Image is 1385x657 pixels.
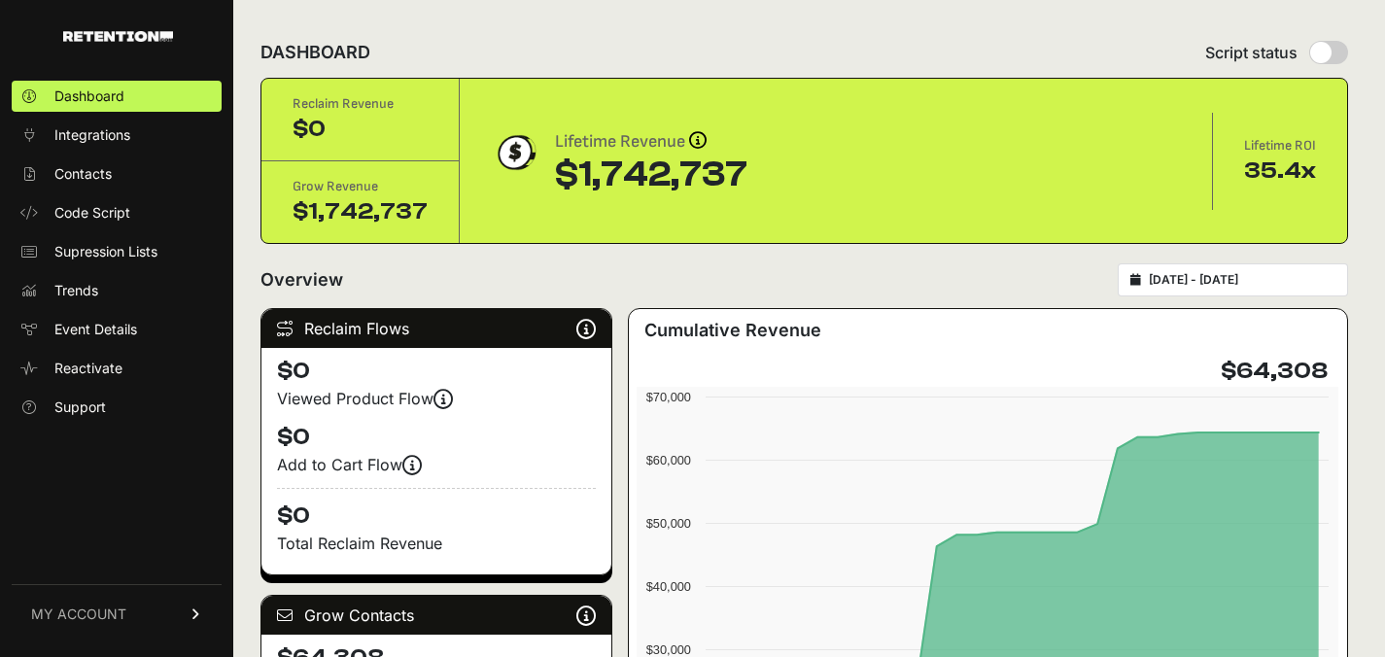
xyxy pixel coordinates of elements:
[646,579,691,594] text: $40,000
[54,359,122,378] span: Reactivate
[646,642,691,657] text: $30,000
[54,398,106,417] span: Support
[277,387,596,410] div: Viewed Product Flow
[1205,41,1298,64] span: Script status
[261,309,611,348] div: Reclaim Flows
[12,197,222,228] a: Code Script
[12,353,222,384] a: Reactivate
[293,114,428,145] div: $0
[12,158,222,190] a: Contacts
[293,94,428,114] div: Reclaim Revenue
[54,164,112,184] span: Contacts
[293,196,428,227] div: $1,742,737
[12,314,222,345] a: Event Details
[12,81,222,112] a: Dashboard
[12,584,222,643] a: MY ACCOUNT
[54,125,130,145] span: Integrations
[63,31,173,42] img: Retention.com
[491,128,539,177] img: dollar-coin-05c43ed7efb7bc0c12610022525b4bbbb207c7efeef5aecc26f025e68dcafac9.png
[277,356,596,387] h4: $0
[12,392,222,423] a: Support
[646,453,691,467] text: $60,000
[1244,156,1316,187] div: 35.4x
[277,488,596,532] h4: $0
[644,317,821,344] h3: Cumulative Revenue
[12,120,222,151] a: Integrations
[260,266,343,294] h2: Overview
[12,275,222,306] a: Trends
[54,86,124,106] span: Dashboard
[12,236,222,267] a: Supression Lists
[555,128,747,156] div: Lifetime Revenue
[646,390,691,404] text: $70,000
[31,605,126,624] span: MY ACCOUNT
[54,281,98,300] span: Trends
[277,422,596,453] h4: $0
[555,156,747,194] div: $1,742,737
[277,453,596,476] div: Add to Cart Flow
[260,39,370,66] h2: DASHBOARD
[54,320,137,339] span: Event Details
[54,203,130,223] span: Code Script
[54,242,157,261] span: Supression Lists
[1221,356,1328,387] h4: $64,308
[277,532,596,555] p: Total Reclaim Revenue
[646,516,691,531] text: $50,000
[1244,136,1316,156] div: Lifetime ROI
[261,596,611,635] div: Grow Contacts
[293,177,428,196] div: Grow Revenue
